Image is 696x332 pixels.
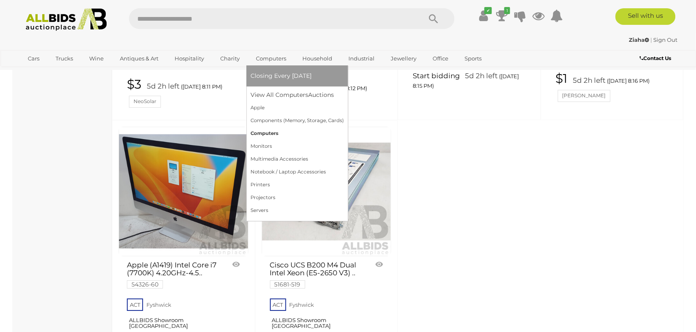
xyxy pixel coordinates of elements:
a: Charity [215,52,245,65]
b: Contact Us [640,55,672,61]
button: Search [413,8,455,29]
a: 1 [496,8,508,23]
a: Jewellery [385,52,422,65]
a: Start bidding 5d 2h left ([DATE] 8:15 PM) [413,72,528,91]
i: ✔ [484,7,492,14]
a: Antiques & Art [114,52,164,65]
a: ACT Fyshwick ALLBIDS Showroom [GEOGRAPHIC_DATA] Local Pickup or Buyer to Organise Freight [127,17,242,73]
a: Ziaha [629,36,651,43]
a: Household [297,52,338,65]
img: Allbids.com.au [21,8,111,31]
a: Cisco UCS B200 M4 Dual Intel Xeon (E5-2650 V3) .. 51681-519 [270,261,366,288]
a: ACT Fyshwick ALLBIDS Showroom [GEOGRAPHIC_DATA] Freight or Local Pickup [270,24,385,75]
a: $1 5d 2h left ([DATE] 8:16 PM) [PERSON_NAME] [556,72,671,102]
a: Sports [459,52,487,65]
a: Apple (A1419) Intel Core i7 (7700K) 4.20GHz-4.5.. 54326-60 [127,261,223,288]
a: $3 5d 2h left ([DATE] 8:11 PM) NeoSolar [127,77,242,108]
i: 1 [504,7,510,14]
a: Computers [251,52,292,65]
a: Office [427,52,454,65]
a: Hospitality [169,52,209,65]
a: Apple (A1419) Intel Core i7 (7700K) 4.20GHz-4.50GHz 4-Core CPU 27-Inch Retina 5K iMac (Mid-2017) [119,127,248,256]
strong: Ziaha [629,36,650,43]
a: Industrial [343,52,380,65]
a: ✔ [477,8,490,23]
a: [GEOGRAPHIC_DATA] [22,65,92,79]
a: Sign Out [654,36,678,43]
span: | [651,36,652,43]
a: $4 5d 2h left ([DATE] 8:12 PM) nnngoods [270,79,385,109]
a: Wine [84,52,109,65]
a: Trucks [50,52,78,65]
a: Cars [22,52,45,65]
a: Sell with us [616,8,676,25]
a: Contact Us [640,54,674,63]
